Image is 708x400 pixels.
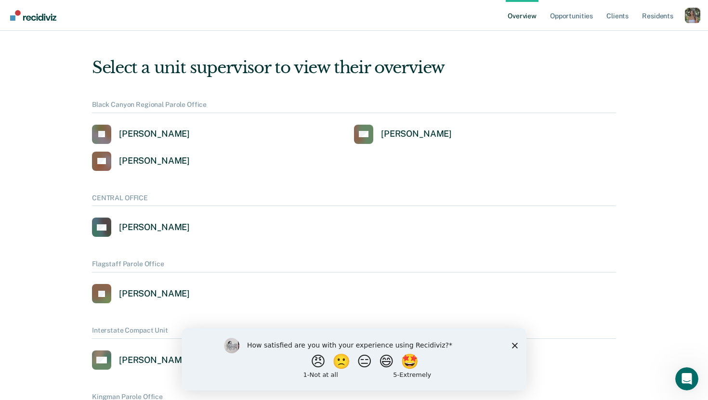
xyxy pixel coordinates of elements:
iframe: Intercom live chat [675,367,698,390]
a: [PERSON_NAME] [354,125,452,144]
div: [PERSON_NAME] [381,129,452,140]
button: Profile dropdown button [685,8,700,23]
div: Interstate Compact Unit [92,326,616,339]
img: Recidiviz [10,10,56,21]
div: [PERSON_NAME] [119,288,190,299]
div: [PERSON_NAME] [119,222,190,233]
a: [PERSON_NAME] [92,152,190,171]
div: CENTRAL OFFICE [92,194,616,206]
div: [PERSON_NAME] [119,355,190,366]
div: [PERSON_NAME] [119,129,190,140]
a: [PERSON_NAME] [92,218,190,237]
div: Select a unit supervisor to view their overview [92,58,616,77]
iframe: Survey by Kim from Recidiviz [182,328,526,390]
a: [PERSON_NAME] [92,284,190,303]
div: Flagstaff Parole Office [92,260,616,272]
a: [PERSON_NAME] [92,125,190,144]
a: [PERSON_NAME] [92,350,190,370]
div: Black Canyon Regional Parole Office [92,101,616,113]
div: [PERSON_NAME] [119,155,190,167]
